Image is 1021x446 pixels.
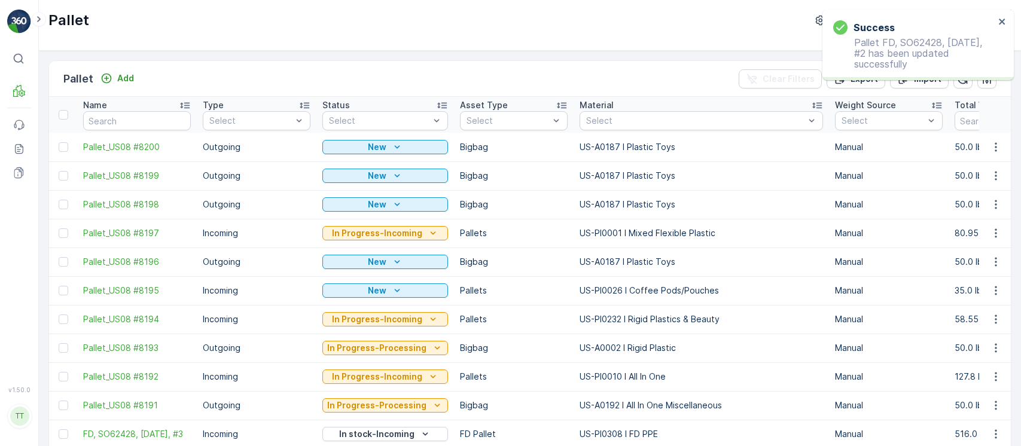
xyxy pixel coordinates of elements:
[332,313,422,325] p: In Progress-Incoming
[574,362,829,391] td: US-PI0010 I All In One
[829,161,949,190] td: Manual
[83,256,191,268] a: Pallet_US08 #8196
[829,190,949,219] td: Manual
[197,391,316,420] td: Outgoing
[59,372,68,381] div: Toggle Row Selected
[7,396,31,436] button: TT
[197,190,316,219] td: Outgoing
[83,99,107,111] p: Name
[998,17,1007,28] button: close
[63,71,93,87] p: Pallet
[83,342,191,354] a: Pallet_US08 #8193
[322,99,350,111] p: Status
[580,99,614,111] p: Material
[59,257,68,267] div: Toggle Row Selected
[59,343,68,353] div: Toggle Row Selected
[322,369,448,384] button: In Progress-Incoming
[83,111,191,130] input: Search
[96,71,139,85] button: Add
[454,190,574,219] td: Bigbag
[83,428,191,440] a: FD, SO62428, 8/29/25, #3
[322,341,448,355] button: In Progress-Processing
[59,228,68,238] div: Toggle Row Selected
[454,219,574,248] td: Pallets
[83,285,191,297] a: Pallet_US08 #8195
[83,371,191,383] a: Pallet_US08 #8192
[59,401,68,410] div: Toggle Row Selected
[454,391,574,420] td: Bigbag
[829,248,949,276] td: Manual
[574,219,829,248] td: US-PI0001 I Mixed Flexible Plastic
[83,227,191,239] a: Pallet_US08 #8197
[454,334,574,362] td: Bigbag
[83,198,191,210] a: Pallet_US08 #8198
[59,314,68,324] div: Toggle Row Selected
[574,190,829,219] td: US-A0187 I Plastic Toys
[197,248,316,276] td: Outgoing
[368,285,386,297] p: New
[368,170,386,182] p: New
[10,407,29,426] div: TT
[460,99,508,111] p: Asset Type
[586,115,804,127] p: Select
[83,428,191,440] span: FD, SO62428, [DATE], #3
[322,283,448,298] button: New
[197,305,316,334] td: Incoming
[83,170,191,182] a: Pallet_US08 #8199
[955,99,1008,111] p: Total Weight
[829,133,949,161] td: Manual
[327,399,426,411] p: In Progress-Processing
[197,362,316,391] td: Incoming
[739,69,822,88] button: Clear Filters
[854,20,895,35] h3: Success
[454,248,574,276] td: Bigbag
[763,73,815,85] p: Clear Filters
[467,115,549,127] p: Select
[339,428,415,440] p: In stock-Incoming
[829,391,949,420] td: Manual
[322,169,448,183] button: New
[322,226,448,240] button: In Progress-Incoming
[829,334,949,362] td: Manual
[574,133,829,161] td: US-A0187 I Plastic Toys
[454,305,574,334] td: Pallets
[829,362,949,391] td: Manual
[7,386,31,393] span: v 1.50.0
[59,429,68,439] div: Toggle Row Selected
[829,276,949,305] td: Manual
[209,115,292,127] p: Select
[83,141,191,153] a: Pallet_US08 #8200
[83,313,191,325] a: Pallet_US08 #8194
[59,142,68,152] div: Toggle Row Selected
[454,276,574,305] td: Pallets
[59,200,68,209] div: Toggle Row Selected
[829,219,949,248] td: Manual
[332,371,422,383] p: In Progress-Incoming
[322,398,448,413] button: In Progress-Processing
[7,10,31,33] img: logo
[197,219,316,248] td: Incoming
[197,161,316,190] td: Outgoing
[574,334,829,362] td: US-A0002 I Rigid Plastic
[197,334,316,362] td: Outgoing
[332,227,422,239] p: In Progress-Incoming
[368,256,386,268] p: New
[322,312,448,326] button: In Progress-Incoming
[83,399,191,411] a: Pallet_US08 #8191
[368,198,386,210] p: New
[574,161,829,190] td: US-A0187 I Plastic Toys
[574,276,829,305] td: US-PI0026 I Coffee Pods/Pouches
[829,305,949,334] td: Manual
[327,342,426,354] p: In Progress-Processing
[117,72,134,84] p: Add
[833,37,995,69] p: Pallet FD, SO62428, [DATE], #2 has been updated successfully
[574,248,829,276] td: US-A0187 I Plastic Toys
[368,141,386,153] p: New
[322,255,448,269] button: New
